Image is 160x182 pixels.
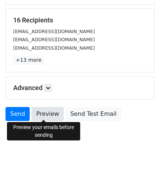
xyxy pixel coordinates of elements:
small: [EMAIL_ADDRESS][DOMAIN_NAME] [13,45,95,51]
iframe: Chat Widget [123,147,160,182]
a: Preview [31,107,64,121]
h5: Advanced [13,84,147,92]
small: [EMAIL_ADDRESS][DOMAIN_NAME] [13,37,95,42]
a: +13 more [13,56,44,65]
div: Preview your emails before sending [7,122,80,140]
h5: 16 Recipients [13,16,147,24]
a: Send [5,107,30,121]
small: [EMAIL_ADDRESS][DOMAIN_NAME] [13,29,95,34]
a: Send Test Email [66,107,121,121]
